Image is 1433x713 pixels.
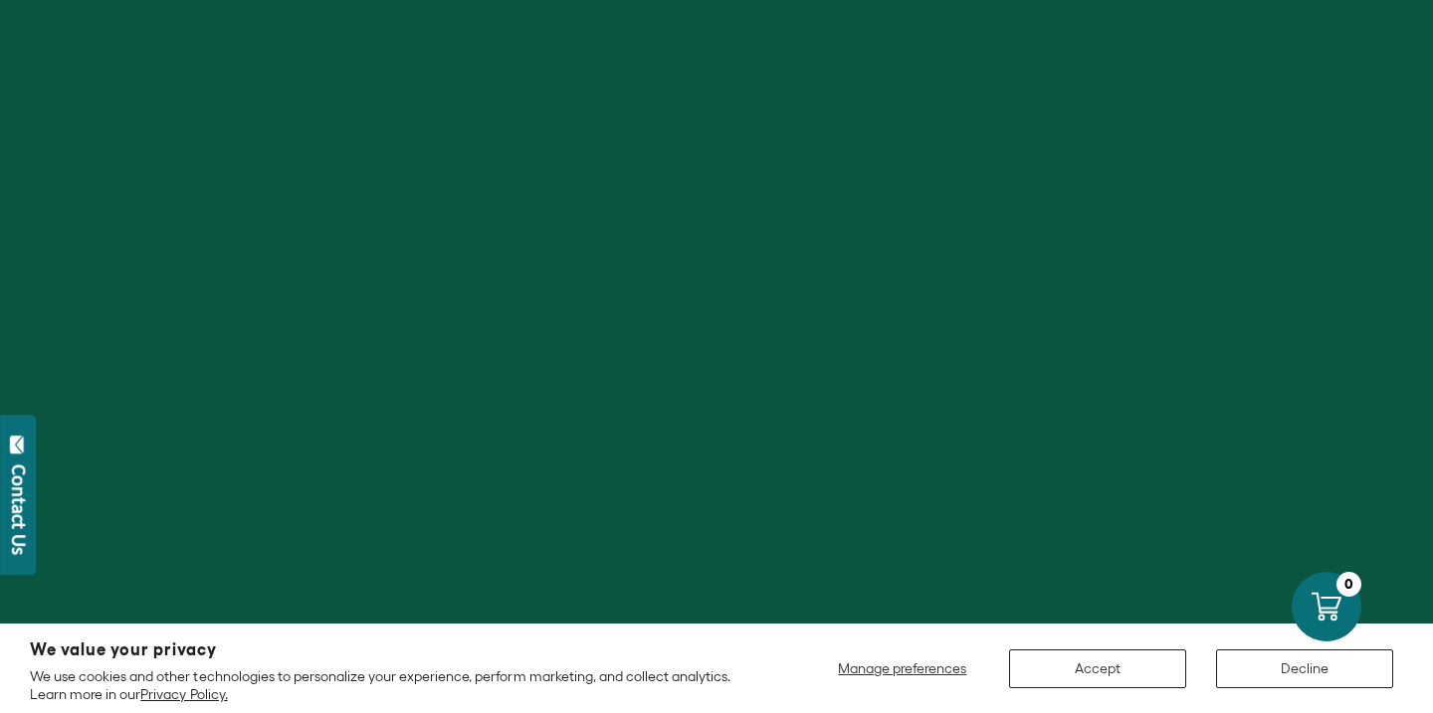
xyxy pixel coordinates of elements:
[1009,649,1186,688] button: Accept
[1216,649,1393,688] button: Decline
[30,641,757,658] h2: We value your privacy
[826,649,979,688] button: Manage preferences
[1336,572,1361,597] div: 0
[30,667,757,703] p: We use cookies and other technologies to personalize your experience, perform marketing, and coll...
[140,686,227,702] a: Privacy Policy.
[838,660,966,676] span: Manage preferences
[9,464,29,555] div: Contact Us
